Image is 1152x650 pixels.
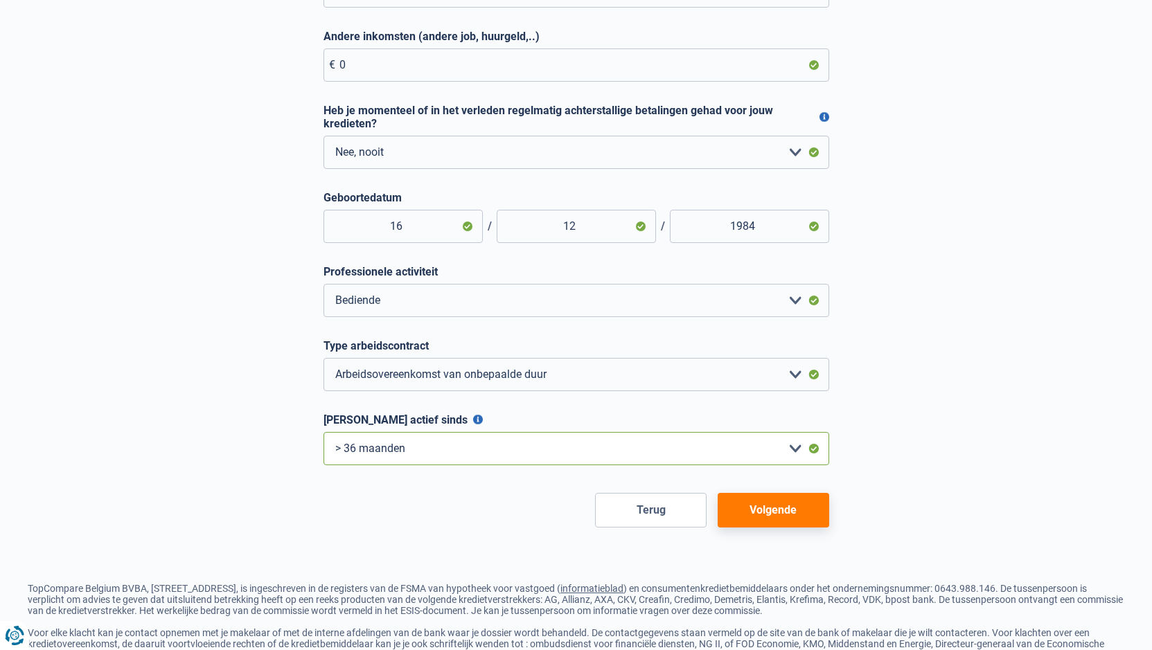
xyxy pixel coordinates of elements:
[670,210,829,243] input: Jaar (JJJJ)
[324,339,829,352] label: Type arbeidscontract
[3,365,4,365] img: Advertisement
[656,219,670,233] span: /
[718,493,829,527] button: Volgende
[819,112,829,122] button: Heb je momenteel of in het verleden regelmatig achterstallige betalingen gehad voor jouw kredieten?
[483,219,497,233] span: /
[324,413,829,426] label: [PERSON_NAME] actief sinds
[324,210,483,243] input: Dag (DD)
[595,493,707,527] button: Terug
[329,58,335,71] span: €
[324,191,829,204] label: Geboortedatum
[473,415,483,424] button: [PERSON_NAME] actief sinds
[560,583,623,594] a: informatieblad
[497,210,656,243] input: Maand (MM)
[324,30,829,43] label: Andere inkomsten (andere job, huurgeld,..)
[324,265,829,278] label: Professionele activiteit
[324,104,829,130] label: Heb je momenteel of in het verleden regelmatig achterstallige betalingen gehad voor jouw kredieten?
